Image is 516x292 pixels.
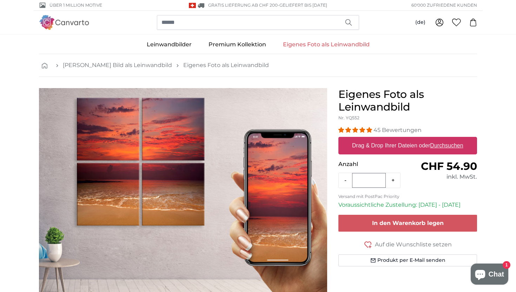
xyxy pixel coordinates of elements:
[279,2,327,8] span: Geliefert bis [DATE]
[274,35,378,54] a: Eigenes Foto als Leinwandbild
[373,127,422,133] span: 45 Bewertungen
[39,15,90,29] img: Canvarto
[338,254,477,266] button: Produkt per E-Mail senden
[469,264,510,286] inbox-online-store-chat: Onlineshop-Chat von Shopify
[372,220,444,226] span: In den Warenkorb legen
[189,3,196,8] img: Schweiz
[338,201,477,209] p: Voraussichtliche Zustellung: [DATE] - [DATE]
[375,240,452,249] span: Auf die Wunschliste setzen
[183,61,269,69] a: Eigenes Foto als Leinwandbild
[338,127,373,133] span: 4.93 stars
[338,194,477,199] p: Versand mit PostPac Priority
[63,61,172,69] a: [PERSON_NAME] Bild als Leinwandbild
[49,2,102,8] span: Über 1 Million Motive
[421,160,477,173] span: CHF 54.90
[338,115,359,120] span: Nr. YQ552
[338,215,477,232] button: In den Warenkorb legen
[338,240,477,249] button: Auf die Wunschliste setzen
[138,35,200,54] a: Leinwandbilder
[339,173,352,187] button: -
[408,173,477,181] div: inkl. MwSt.
[410,16,431,29] button: (de)
[386,173,400,187] button: +
[338,88,477,113] h1: Eigenes Foto als Leinwandbild
[200,35,274,54] a: Premium Kollektion
[278,2,327,8] span: -
[411,2,477,8] span: 60'000 ZUFRIEDENE KUNDEN
[338,160,408,168] p: Anzahl
[208,2,278,8] span: GRATIS Lieferung ab CHF 200
[39,54,477,77] nav: breadcrumbs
